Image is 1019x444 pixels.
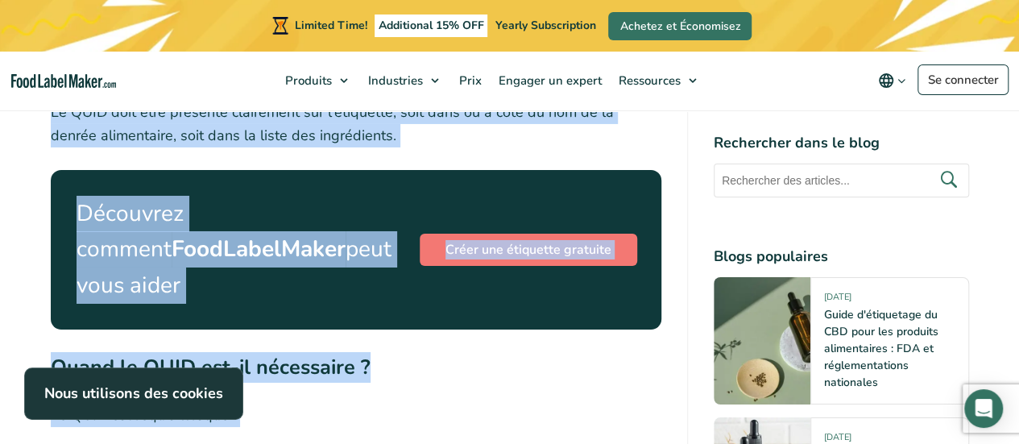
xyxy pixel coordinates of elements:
[608,12,752,40] a: Achetez et Économisez
[77,196,391,304] p: Découvrez comment peut vous aider
[363,73,425,89] span: Industries
[714,164,969,197] input: Rechercher des articles...
[51,353,371,381] strong: Quand le QUID est-il nécessaire ?
[714,246,969,268] h4: Blogs populaires
[420,234,637,266] a: Créer une étiquette gratuite
[51,404,661,427] p: Le QUID est requis lorsque :
[280,73,333,89] span: Produits
[277,52,356,110] a: Produits
[964,389,1003,428] div: Open Intercom Messenger
[44,384,223,403] strong: Nous utilisons des cookies
[172,234,346,264] strong: FoodLabelMaker
[494,73,603,89] span: Engager un expert
[611,52,705,110] a: Ressources
[360,52,447,110] a: Industries
[614,73,682,89] span: Ressources
[451,52,487,110] a: Prix
[824,307,938,390] a: Guide d'étiquetage du CBD pour les produits alimentaires : FDA et réglementations nationales
[375,15,488,37] span: Additional 15% OFF
[714,132,969,154] h4: Rechercher dans le blog
[918,64,1009,95] a: Se connecter
[491,52,607,110] a: Engager un expert
[824,291,851,309] span: [DATE]
[454,73,483,89] span: Prix
[295,18,367,33] span: Limited Time!
[495,18,595,33] span: Yearly Subscription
